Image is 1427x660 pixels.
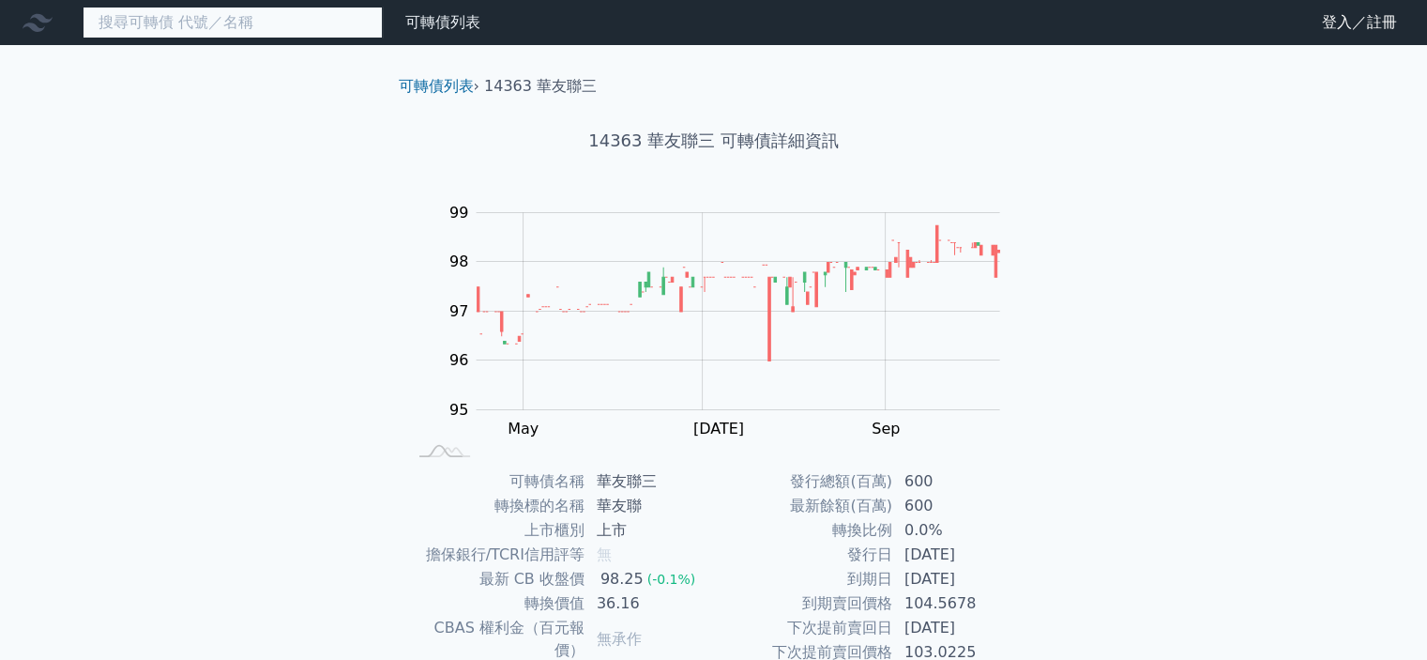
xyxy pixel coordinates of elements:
div: 98.25 [597,568,647,591]
td: 下次提前賣回日 [714,616,893,640]
span: 無 [597,545,612,563]
span: (-0.1%) [647,572,696,587]
h1: 14363 華友聯三 可轉債詳細資訊 [384,128,1044,154]
g: Chart [427,204,1027,437]
td: 上市櫃別 [406,518,585,543]
td: 發行總額(百萬) [714,469,893,494]
tspan: [DATE] [693,420,744,437]
td: 轉換標的名稱 [406,494,585,518]
li: 14363 華友聯三 [484,75,597,98]
td: 36.16 [585,591,714,616]
td: [DATE] [893,543,1022,567]
g: Series [477,225,999,361]
td: 最新餘額(百萬) [714,494,893,518]
li: › [399,75,479,98]
td: 到期日 [714,567,893,591]
td: 擔保銀行/TCRI信用評等 [406,543,585,567]
td: 華友聯三 [585,469,714,494]
a: 可轉債列表 [405,13,480,31]
td: 轉換價值 [406,591,585,616]
tspan: 95 [449,401,468,419]
td: 0.0% [893,518,1022,543]
input: 搜尋可轉債 代號／名稱 [83,7,383,38]
td: 發行日 [714,543,893,567]
td: 600 [893,494,1022,518]
tspan: May [508,420,539,437]
tspan: 98 [449,253,468,270]
td: 上市 [585,518,714,543]
a: 可轉債列表 [399,77,474,95]
tspan: Sep [872,420,900,437]
td: 到期賣回價格 [714,591,893,616]
td: 104.5678 [893,591,1022,616]
td: 華友聯 [585,494,714,518]
td: 轉換比例 [714,518,893,543]
tspan: 97 [449,302,468,320]
td: 600 [893,469,1022,494]
td: 可轉債名稱 [406,469,585,494]
span: 無承作 [597,630,642,648]
td: [DATE] [893,567,1022,591]
tspan: 99 [449,204,468,222]
td: 最新 CB 收盤價 [406,567,585,591]
td: [DATE] [893,616,1022,640]
a: 登入／註冊 [1307,8,1412,38]
tspan: 96 [449,351,468,369]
